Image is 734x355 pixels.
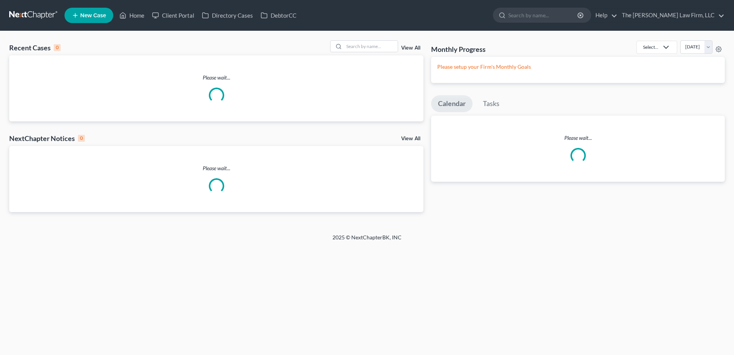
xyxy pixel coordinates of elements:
a: Home [116,8,148,22]
a: Help [592,8,617,22]
p: Please wait... [9,164,423,172]
div: 0 [78,135,85,142]
a: DebtorCC [257,8,300,22]
a: Tasks [476,95,506,112]
a: View All [401,136,420,141]
span: New Case [80,13,106,18]
div: Recent Cases [9,43,61,52]
a: The [PERSON_NAME] Law Firm, LLC [618,8,724,22]
p: Please wait... [431,134,725,142]
a: View All [401,45,420,51]
input: Search by name... [508,8,579,22]
div: NextChapter Notices [9,134,85,143]
input: Search by name... [344,41,398,52]
div: Select... [643,44,658,50]
a: Calendar [431,95,473,112]
p: Please setup your Firm's Monthly Goals [437,63,719,71]
div: 2025 © NextChapterBK, INC [148,234,586,247]
div: 0 [54,44,61,51]
a: Client Portal [148,8,198,22]
a: Directory Cases [198,8,257,22]
p: Please wait... [9,74,423,81]
h3: Monthly Progress [431,45,486,54]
